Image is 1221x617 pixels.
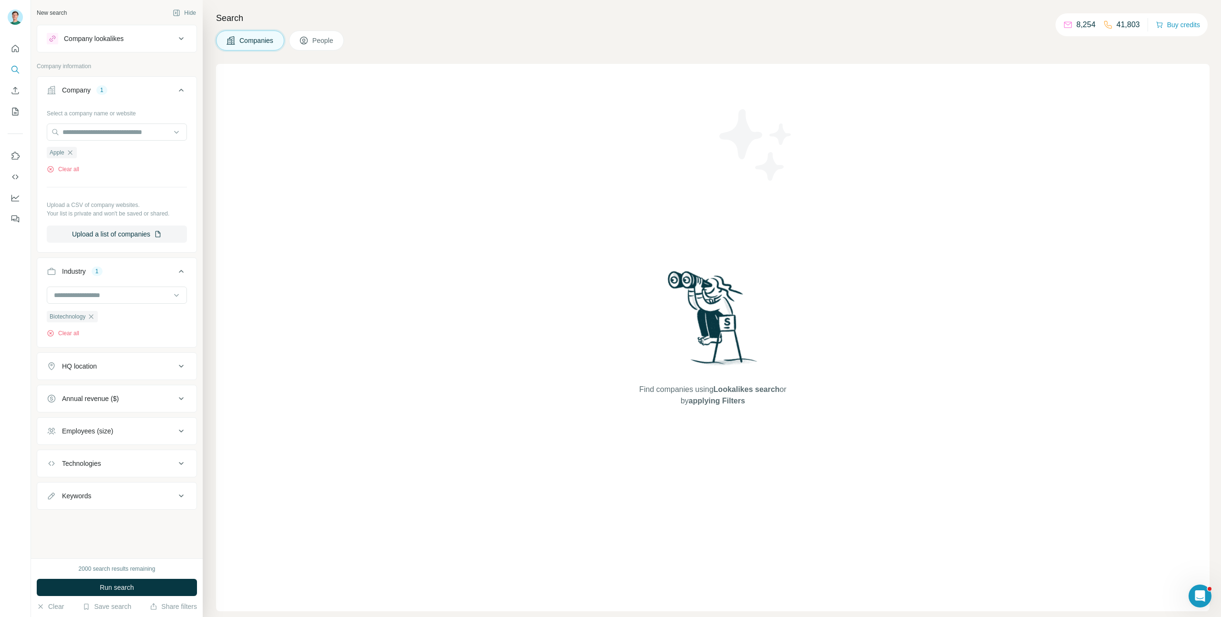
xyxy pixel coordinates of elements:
[663,268,763,375] img: Surfe Illustration - Woman searching with binoculars
[92,267,103,276] div: 1
[37,387,197,410] button: Annual revenue ($)
[8,82,23,99] button: Enrich CSV
[64,34,124,43] div: Company lookalikes
[8,103,23,120] button: My lists
[8,189,23,206] button: Dashboard
[62,426,113,436] div: Employees (size)
[62,267,86,276] div: Industry
[8,61,23,78] button: Search
[62,361,97,371] div: HQ location
[216,11,1210,25] h4: Search
[47,226,187,243] button: Upload a list of companies
[37,27,197,50] button: Company lookalikes
[47,105,187,118] div: Select a company name or website
[37,452,197,475] button: Technologies
[1156,18,1200,31] button: Buy credits
[62,394,119,403] div: Annual revenue ($)
[62,85,91,95] div: Company
[8,147,23,165] button: Use Surfe on LinkedIn
[37,9,67,17] div: New search
[37,484,197,507] button: Keywords
[714,385,780,393] span: Lookalikes search
[37,79,197,105] button: Company1
[8,10,23,25] img: Avatar
[37,579,197,596] button: Run search
[150,602,197,611] button: Share filters
[62,491,91,501] div: Keywords
[79,565,155,573] div: 2000 search results remaining
[8,210,23,227] button: Feedback
[47,165,79,174] button: Clear all
[62,459,101,468] div: Technologies
[1117,19,1140,31] p: 41,803
[96,86,107,94] div: 1
[37,355,197,378] button: HQ location
[713,102,799,188] img: Surfe Illustration - Stars
[312,36,334,45] span: People
[636,384,789,407] span: Find companies using or by
[47,329,79,338] button: Clear all
[239,36,274,45] span: Companies
[37,62,197,71] p: Company information
[100,583,134,592] span: Run search
[37,420,197,442] button: Employees (size)
[689,397,745,405] span: applying Filters
[50,312,85,321] span: Biotechnology
[83,602,131,611] button: Save search
[37,260,197,287] button: Industry1
[1076,19,1096,31] p: 8,254
[166,6,203,20] button: Hide
[47,201,187,209] p: Upload a CSV of company websites.
[8,40,23,57] button: Quick start
[1189,585,1211,607] iframe: Intercom live chat
[37,602,64,611] button: Clear
[50,148,64,157] span: Apple
[47,209,187,218] p: Your list is private and won't be saved or shared.
[8,168,23,185] button: Use Surfe API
